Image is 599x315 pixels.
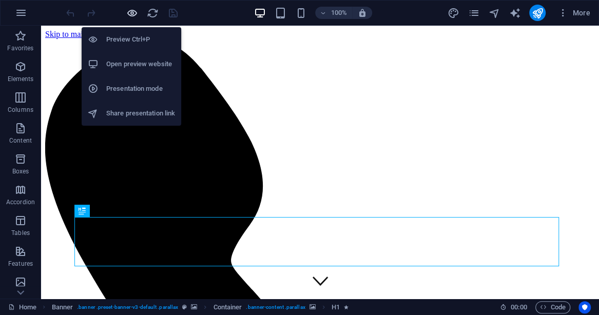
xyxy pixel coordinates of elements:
i: On resize automatically adjust zoom level to fit chosen device. [357,8,366,17]
span: 00 00 [511,301,527,313]
button: 100% [315,7,352,19]
button: Code [535,301,570,313]
button: design [447,7,459,19]
span: Code [540,301,566,313]
i: Element contains an animation [344,304,349,310]
button: reload [146,7,159,19]
i: Pages (Ctrl+Alt+S) [468,7,479,19]
p: Accordion [6,198,35,206]
i: Publish [531,7,543,19]
h6: Session time [500,301,527,313]
span: Click to select. Double-click to edit [213,301,242,313]
button: Usercentrics [578,301,591,313]
span: . banner .preset-banner-v3-default .parallax [77,301,178,313]
button: text_generator [509,7,521,19]
span: Click to select. Double-click to edit [52,301,73,313]
p: Features [8,260,33,268]
h6: Presentation mode [106,83,175,95]
button: navigator [488,7,500,19]
h6: Share presentation link [106,107,175,120]
span: . banner-content .parallax [246,301,305,313]
span: Click to select. Double-click to edit [332,301,340,313]
p: Boxes [12,167,29,175]
a: Skip to main content [4,4,72,13]
i: Design (Ctrl+Alt+Y) [447,7,459,19]
p: Content [9,136,32,145]
button: More [554,5,594,21]
nav: breadcrumb [52,301,349,313]
i: This element contains a background [310,304,316,310]
i: Navigator [488,7,500,19]
p: Elements [8,75,34,83]
a: Click to cancel selection. Double-click to open Pages [8,301,36,313]
p: Columns [8,106,33,114]
span: : [518,303,519,311]
p: Tables [11,229,30,237]
i: Reload page [147,7,159,19]
i: This element is a customizable preset [182,304,187,310]
p: Favorites [7,44,33,52]
span: More [558,8,590,18]
button: publish [529,5,546,21]
h6: 100% [331,7,347,19]
h6: Open preview website [106,58,175,70]
h6: Preview Ctrl+P [106,33,175,46]
button: pages [468,7,480,19]
i: AI Writer [509,7,520,19]
i: This element contains a background [191,304,197,310]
